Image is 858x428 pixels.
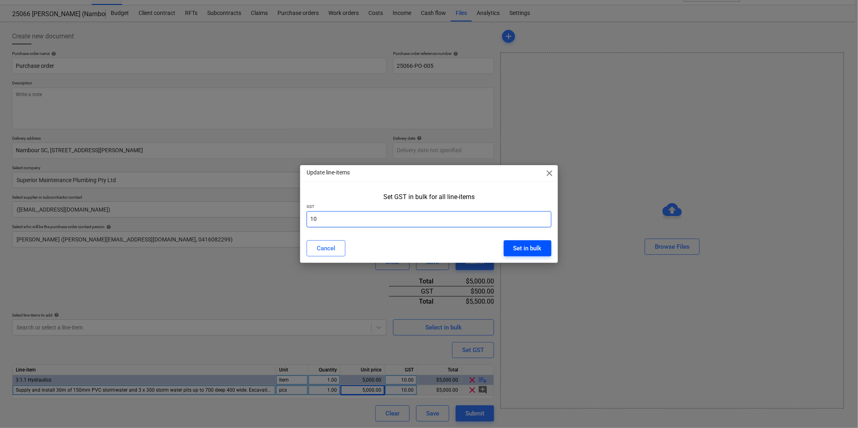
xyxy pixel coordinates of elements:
[307,168,350,177] p: Update line-items
[513,243,542,254] div: Set in bulk
[307,211,551,227] input: GST
[307,204,551,211] p: GST
[307,240,345,256] button: Cancel
[317,243,335,254] div: Cancel
[818,389,858,428] iframe: Chat Widget
[504,240,551,256] button: Set in bulk
[383,193,475,201] div: Set GST in bulk for all line-items
[545,168,555,178] span: close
